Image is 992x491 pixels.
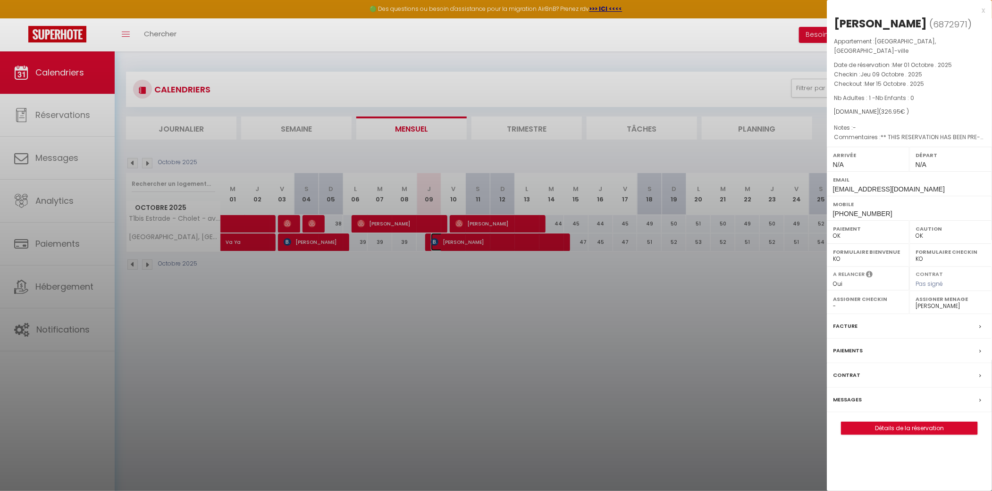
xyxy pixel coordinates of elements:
div: [PERSON_NAME] [834,16,927,31]
label: Caution [916,224,986,233]
label: Formulaire Checkin [916,247,986,257]
span: Pas signé [916,280,943,288]
span: Nb Adultes : 1 - [834,94,914,102]
span: Mer 01 Octobre . 2025 [892,61,952,69]
label: Messages [833,395,862,405]
i: Sélectionner OUI si vous souhaiter envoyer les séquences de messages post-checkout [866,270,873,281]
span: N/A [833,161,844,168]
label: Arrivée [833,150,903,160]
label: Départ [916,150,986,160]
label: A relancer [833,270,865,278]
span: Jeu 09 Octobre . 2025 [860,70,922,78]
label: Email [833,175,986,184]
label: Mobile [833,200,986,209]
label: Facture [833,321,857,331]
label: Paiements [833,346,863,356]
label: Assigner Menage [916,294,986,304]
a: Détails de la réservation [841,422,977,434]
span: Nb Enfants : 0 [875,94,914,102]
div: x [827,5,985,16]
div: [DOMAIN_NAME] [834,108,985,117]
span: N/A [916,161,926,168]
span: 6872971 [933,18,967,30]
p: Checkin : [834,70,985,79]
span: [GEOGRAPHIC_DATA], [GEOGRAPHIC_DATA]-ville [834,37,936,55]
label: Contrat [833,370,860,380]
span: ( € ) [879,108,909,116]
label: Formulaire Bienvenue [833,247,903,257]
span: [EMAIL_ADDRESS][DOMAIN_NAME] [833,185,945,193]
span: 326.95 [881,108,900,116]
label: Assigner Checkin [833,294,903,304]
span: - [853,124,856,132]
span: [PHONE_NUMBER] [833,210,892,217]
p: Checkout : [834,79,985,89]
label: Contrat [916,270,943,276]
label: Paiement [833,224,903,233]
p: Notes : [834,123,985,133]
span: Mer 15 Octobre . 2025 [865,80,924,88]
p: Appartement : [834,37,985,56]
span: ( ) [929,17,972,31]
p: Commentaires : [834,133,985,142]
p: Date de réservation : [834,60,985,70]
button: Détails de la réservation [841,422,978,435]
